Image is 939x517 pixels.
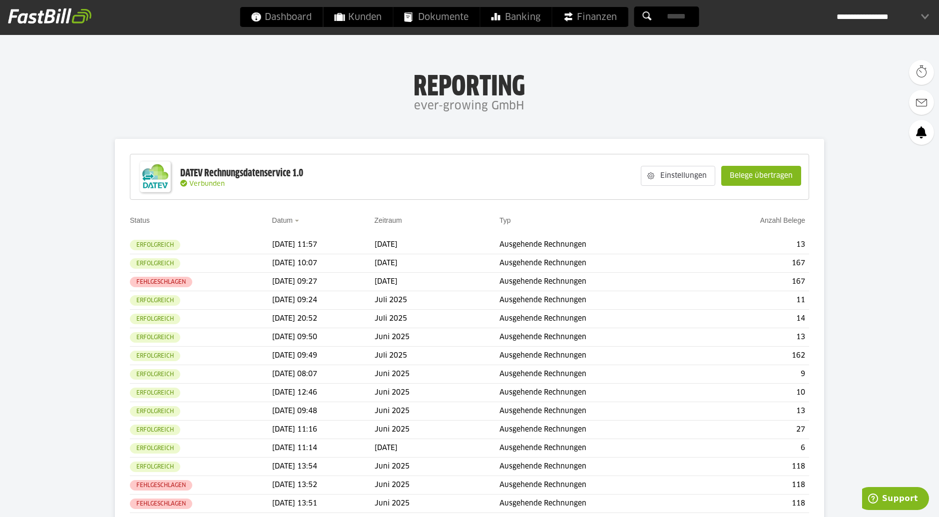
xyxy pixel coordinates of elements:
[862,487,929,512] iframe: Öffnet ein Widget, in dem Sie weitere Informationen finden
[130,240,180,250] sl-badge: Erfolgreich
[499,458,697,476] td: Ausgehende Rechnungen
[697,402,809,421] td: 13
[180,167,303,180] div: DATEV Rechnungsdatenservice 1.0
[697,347,809,365] td: 162
[272,384,375,402] td: [DATE] 12:46
[130,351,180,361] sl-badge: Erfolgreich
[272,495,375,513] td: [DATE] 13:51
[697,310,809,328] td: 14
[130,216,150,224] a: Status
[375,328,499,347] td: Juni 2025
[130,295,180,306] sl-badge: Erfolgreich
[375,291,499,310] td: Juli 2025
[375,236,499,254] td: [DATE]
[375,384,499,402] td: Juni 2025
[405,7,469,27] span: Dokumente
[697,421,809,439] td: 27
[499,384,697,402] td: Ausgehende Rechnungen
[130,406,180,417] sl-badge: Erfolgreich
[697,476,809,495] td: 118
[272,216,293,224] a: Datum
[499,254,697,273] td: Ausgehende Rechnungen
[295,220,301,222] img: sort_desc.gif
[499,476,697,495] td: Ausgehende Rechnungen
[499,273,697,291] td: Ausgehende Rechnungen
[130,425,180,435] sl-badge: Erfolgreich
[641,166,715,186] sl-button: Einstellungen
[499,495,697,513] td: Ausgehende Rechnungen
[375,495,499,513] td: Juni 2025
[272,273,375,291] td: [DATE] 09:27
[8,8,91,24] img: fastbill_logo_white.png
[375,476,499,495] td: Juni 2025
[130,499,192,509] sl-badge: Fehlgeschlagen
[375,421,499,439] td: Juni 2025
[375,273,499,291] td: [DATE]
[375,254,499,273] td: [DATE]
[130,462,180,472] sl-badge: Erfolgreich
[375,439,499,458] td: [DATE]
[697,236,809,254] td: 13
[100,70,839,96] h1: Reporting
[272,458,375,476] td: [DATE] 13:54
[272,439,375,458] td: [DATE] 11:14
[499,291,697,310] td: Ausgehende Rechnungen
[552,7,628,27] a: Finanzen
[251,7,312,27] span: Dashboard
[499,347,697,365] td: Ausgehende Rechnungen
[130,332,180,343] sl-badge: Erfolgreich
[130,369,180,380] sl-badge: Erfolgreich
[272,310,375,328] td: [DATE] 20:52
[480,7,552,27] a: Banking
[375,347,499,365] td: Juli 2025
[697,495,809,513] td: 118
[499,328,697,347] td: Ausgehende Rechnungen
[499,421,697,439] td: Ausgehende Rechnungen
[130,480,192,491] sl-badge: Fehlgeschlagen
[499,310,697,328] td: Ausgehende Rechnungen
[499,439,697,458] td: Ausgehende Rechnungen
[272,476,375,495] td: [DATE] 13:52
[721,166,801,186] sl-button: Belege übertragen
[130,277,192,287] sl-badge: Fehlgeschlagen
[499,216,511,224] a: Typ
[697,384,809,402] td: 10
[375,216,402,224] a: Zeitraum
[760,216,805,224] a: Anzahl Belege
[272,254,375,273] td: [DATE] 10:07
[697,365,809,384] td: 9
[697,439,809,458] td: 6
[394,7,480,27] a: Dokumente
[130,388,180,398] sl-badge: Erfolgreich
[491,7,541,27] span: Banking
[135,157,175,197] img: DATEV-Datenservice Logo
[375,402,499,421] td: Juni 2025
[240,7,323,27] a: Dashboard
[272,402,375,421] td: [DATE] 09:48
[563,7,617,27] span: Finanzen
[375,458,499,476] td: Juni 2025
[697,254,809,273] td: 167
[499,236,697,254] td: Ausgehende Rechnungen
[272,347,375,365] td: [DATE] 09:49
[697,291,809,310] td: 11
[130,258,180,269] sl-badge: Erfolgreich
[272,236,375,254] td: [DATE] 11:57
[375,310,499,328] td: Juli 2025
[272,328,375,347] td: [DATE] 09:50
[130,314,180,324] sl-badge: Erfolgreich
[499,402,697,421] td: Ausgehende Rechnungen
[697,458,809,476] td: 118
[499,365,697,384] td: Ausgehende Rechnungen
[272,365,375,384] td: [DATE] 08:07
[335,7,382,27] span: Kunden
[130,443,180,454] sl-badge: Erfolgreich
[272,291,375,310] td: [DATE] 09:24
[272,421,375,439] td: [DATE] 11:16
[375,365,499,384] td: Juni 2025
[189,181,225,187] span: Verbunden
[324,7,393,27] a: Kunden
[697,273,809,291] td: 167
[697,328,809,347] td: 13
